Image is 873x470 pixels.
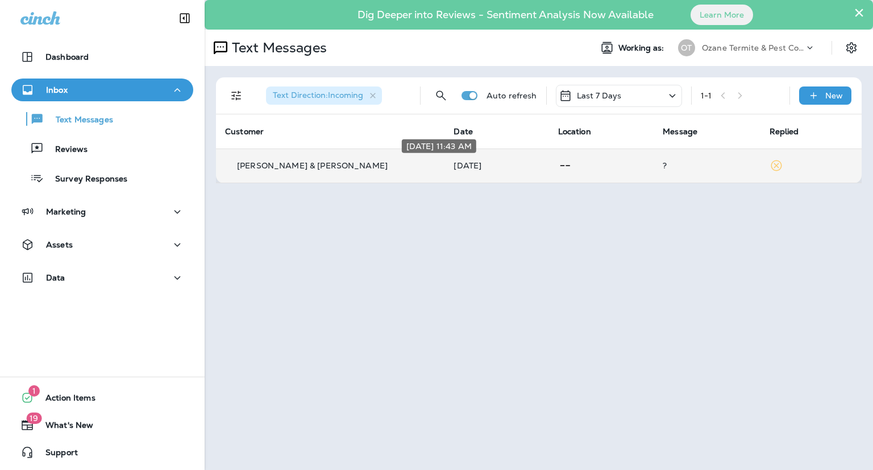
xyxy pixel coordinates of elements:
[702,43,804,52] p: Ozane Termite & Pest Control
[430,84,452,107] button: Search Messages
[854,3,864,22] button: Close
[11,233,193,256] button: Assets
[34,393,95,407] span: Action Items
[34,420,93,434] span: What's New
[11,46,193,68] button: Dashboard
[44,145,88,155] p: Reviews
[11,137,193,160] button: Reviews
[11,107,193,131] button: Text Messages
[11,166,193,190] button: Survey Responses
[26,413,41,424] span: 19
[237,161,388,170] p: [PERSON_NAME] & [PERSON_NAME]
[402,139,476,153] div: [DATE] 11:43 AM
[11,386,193,409] button: 1Action Items
[227,39,327,56] p: Text Messages
[663,126,697,137] span: Message
[44,174,127,185] p: Survey Responses
[558,126,591,137] span: Location
[701,91,712,100] div: 1 - 1
[841,38,862,58] button: Settings
[454,126,473,137] span: Date
[325,13,687,17] p: Dig Deeper into Reviews - Sentiment Analysis Now Available
[678,39,695,56] div: OT
[577,91,622,100] p: Last 7 Days
[663,161,751,170] div: ?
[46,207,86,216] p: Marketing
[28,385,40,397] span: 1
[11,441,193,464] button: Support
[770,126,799,137] span: Replied
[11,79,193,101] button: Inbox
[487,91,537,100] p: Auto refresh
[46,240,73,249] p: Assets
[169,7,201,30] button: Collapse Sidebar
[45,52,89,61] p: Dashboard
[44,115,113,126] p: Text Messages
[691,5,753,25] button: Learn More
[46,273,65,282] p: Data
[454,161,539,170] p: Sep 26, 2025 11:43 AM
[34,448,78,461] span: Support
[11,414,193,436] button: 19What's New
[11,266,193,289] button: Data
[225,126,264,137] span: Customer
[266,86,382,105] div: Text Direction:Incoming
[273,90,363,100] span: Text Direction : Incoming
[225,84,248,107] button: Filters
[11,200,193,223] button: Marketing
[618,43,667,53] span: Working as:
[46,85,68,94] p: Inbox
[825,91,843,100] p: New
